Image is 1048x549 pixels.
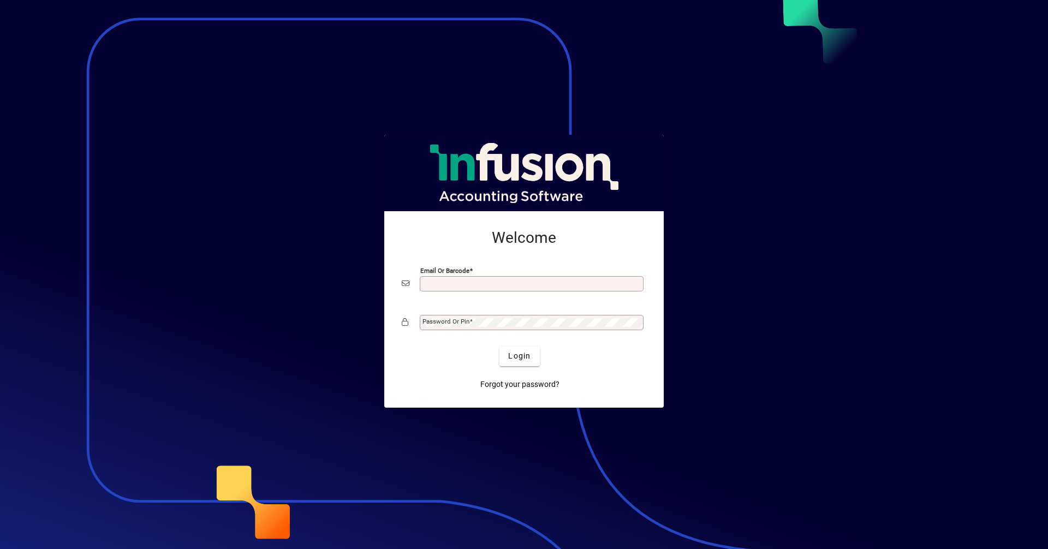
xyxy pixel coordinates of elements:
[480,379,559,390] span: Forgot your password?
[476,375,564,395] a: Forgot your password?
[422,318,469,325] mat-label: Password or Pin
[499,347,539,366] button: Login
[402,229,646,247] h2: Welcome
[508,350,531,362] span: Login
[420,266,469,274] mat-label: Email or Barcode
